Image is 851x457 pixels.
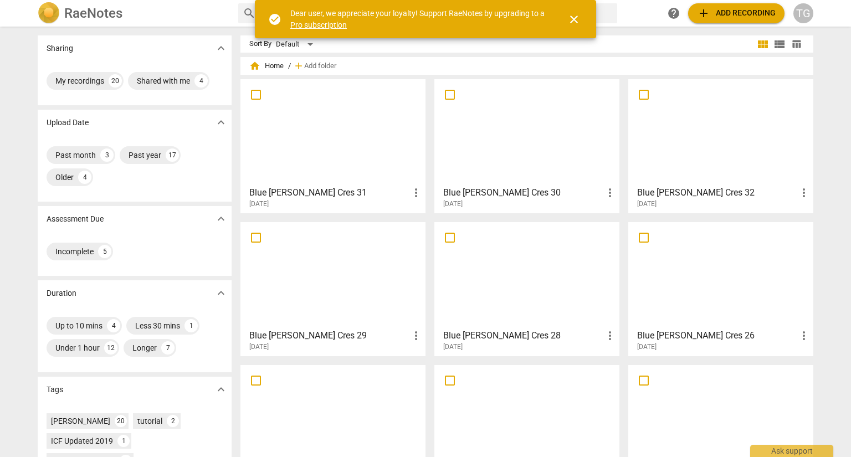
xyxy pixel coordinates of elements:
[137,75,190,86] div: Shared with me
[664,3,684,23] a: Help
[243,7,256,20] span: search
[603,186,617,199] span: more_vert
[249,60,284,71] span: Home
[304,62,336,70] span: Add folder
[117,435,130,447] div: 1
[755,36,771,53] button: Tile view
[249,199,269,209] span: [DATE]
[797,329,811,342] span: more_vert
[293,60,304,71] span: add
[409,186,423,199] span: more_vert
[55,75,104,86] div: My recordings
[290,20,347,29] a: Pro subscription
[167,415,179,427] div: 2
[249,40,271,48] div: Sort By
[214,42,228,55] span: expand_more
[268,13,281,26] span: check_circle
[129,150,161,161] div: Past year
[47,287,76,299] p: Duration
[51,435,113,446] div: ICF Updated 2019
[214,383,228,396] span: expand_more
[697,7,776,20] span: Add recording
[213,381,229,398] button: Show more
[213,114,229,131] button: Show more
[290,8,547,30] div: Dear user, we appreciate your loyalty! Support RaeNotes by upgrading to a
[249,60,260,71] span: home
[51,415,110,427] div: [PERSON_NAME]
[78,171,91,184] div: 4
[166,148,179,162] div: 17
[47,213,104,225] p: Assessment Due
[249,186,409,199] h3: Blue Holly Cres 31
[443,342,463,352] span: [DATE]
[107,319,120,332] div: 4
[55,246,94,257] div: Incomplete
[797,186,811,199] span: more_vert
[132,342,157,353] div: Longer
[38,2,60,24] img: Logo
[771,36,788,53] button: List view
[567,13,581,26] span: close
[756,38,770,51] span: view_module
[561,6,587,33] button: Close
[697,7,710,20] span: add
[115,415,127,427] div: 20
[632,226,809,351] a: Blue [PERSON_NAME] Cres 26[DATE]
[47,117,89,129] p: Upload Date
[244,226,422,351] a: Blue [PERSON_NAME] Cres 29[DATE]
[667,7,680,20] span: help
[788,36,804,53] button: Table view
[750,445,833,457] div: Ask support
[637,186,797,199] h3: Blue Holly Cres 32
[55,172,74,183] div: Older
[137,415,162,427] div: tutorial
[55,150,96,161] div: Past month
[244,83,422,208] a: Blue [PERSON_NAME] Cres 31[DATE]
[637,342,657,352] span: [DATE]
[773,38,786,51] span: view_list
[214,116,228,129] span: expand_more
[64,6,122,21] h2: RaeNotes
[632,83,809,208] a: Blue [PERSON_NAME] Cres 32[DATE]
[47,43,73,54] p: Sharing
[184,319,198,332] div: 1
[194,74,208,88] div: 4
[47,384,63,396] p: Tags
[443,199,463,209] span: [DATE]
[213,40,229,57] button: Show more
[55,342,100,353] div: Under 1 hour
[213,210,229,227] button: Show more
[288,62,291,70] span: /
[603,329,617,342] span: more_vert
[213,285,229,301] button: Show more
[98,245,111,258] div: 5
[793,3,813,23] button: TG
[214,286,228,300] span: expand_more
[438,226,616,351] a: Blue [PERSON_NAME] Cres 28[DATE]
[214,212,228,225] span: expand_more
[100,148,114,162] div: 3
[637,329,797,342] h3: Blue Holly Cres 26
[688,3,785,23] button: Upload
[109,74,122,88] div: 20
[249,329,409,342] h3: Blue Holly Cres 29
[38,2,229,24] a: LogoRaeNotes
[637,199,657,209] span: [DATE]
[249,342,269,352] span: [DATE]
[443,186,603,199] h3: Blue Holly Cres 30
[104,341,117,355] div: 12
[791,39,802,49] span: table_chart
[276,35,317,53] div: Default
[161,341,175,355] div: 7
[438,83,616,208] a: Blue [PERSON_NAME] Cres 30[DATE]
[409,329,423,342] span: more_vert
[443,329,603,342] h3: Blue Holly Cres 28
[55,320,102,331] div: Up to 10 mins
[135,320,180,331] div: Less 30 mins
